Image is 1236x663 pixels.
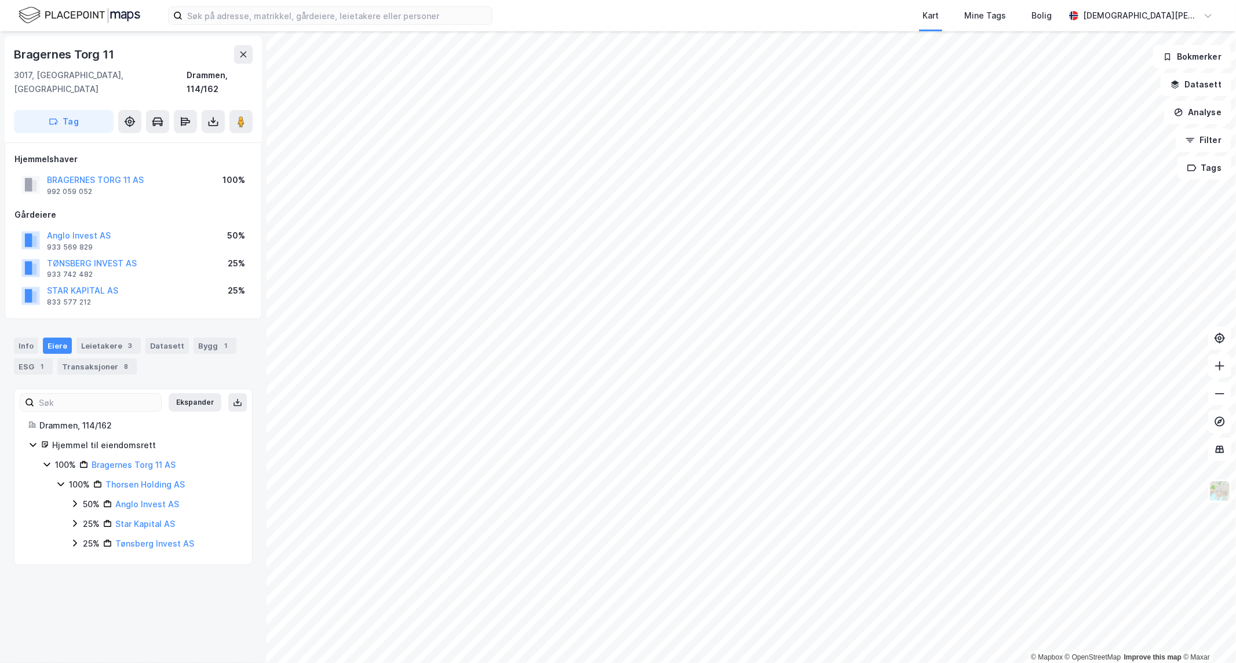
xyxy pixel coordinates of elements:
div: Kontrollprogram for chat [1178,607,1236,663]
div: 25% [83,537,100,551]
div: 100% [55,458,76,472]
div: Bygg [194,338,236,354]
div: 50% [227,229,245,243]
button: Tags [1177,156,1231,180]
button: Ekspander [169,393,221,412]
div: 833 577 212 [47,298,91,307]
div: [DEMOGRAPHIC_DATA][PERSON_NAME] [1083,9,1199,23]
button: Tag [14,110,114,133]
button: Bokmerker [1153,45,1231,68]
div: 25% [228,284,245,298]
div: Transaksjoner [57,358,137,375]
a: Thorsen Holding AS [105,479,185,489]
div: 25% [83,517,100,531]
div: Info [14,338,38,354]
a: Star Kapital AS [115,519,175,529]
a: Tønsberg Invest AS [115,539,194,548]
div: 8 [121,361,132,372]
div: 992 059 052 [47,187,92,196]
div: 3 [125,340,136,351]
a: OpenStreetMap [1065,653,1121,661]
div: Drammen, 114/162 [39,419,238,433]
div: Hjemmelshaver [14,152,252,166]
button: Filter [1176,129,1231,152]
a: Mapbox [1031,653,1063,661]
div: Bragernes Torg 11 [14,45,116,64]
div: 1 [37,361,48,372]
div: ESG [14,358,53,375]
input: Søk på adresse, matrikkel, gårdeiere, leietakere eller personer [183,7,492,24]
button: Datasett [1161,73,1231,96]
div: 933 569 829 [47,243,93,252]
div: 100% [69,478,90,492]
div: 1 [220,340,232,351]
img: logo.f888ab2527a4732fd821a326f86c7f29.svg [19,5,140,25]
div: 50% [83,497,100,511]
div: 933 742 482 [47,270,93,279]
div: Gårdeiere [14,208,252,222]
a: Improve this map [1124,653,1182,661]
iframe: Chat Widget [1178,607,1236,663]
a: Bragernes Torg 11 AS [92,460,176,470]
div: 100% [223,173,245,187]
div: 25% [228,257,245,270]
div: Drammen, 114/162 [187,68,253,96]
div: Datasett [145,338,189,354]
a: Anglo Invest AS [115,499,179,509]
div: 3017, [GEOGRAPHIC_DATA], [GEOGRAPHIC_DATA] [14,68,187,96]
div: Bolig [1031,9,1052,23]
img: Z [1209,480,1231,502]
div: Leietakere [76,338,141,354]
button: Analyse [1164,101,1231,124]
div: Hjemmel til eiendomsrett [52,438,238,452]
div: Mine Tags [964,9,1006,23]
input: Søk [34,394,161,411]
div: Eiere [43,338,72,354]
div: Kart [923,9,939,23]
